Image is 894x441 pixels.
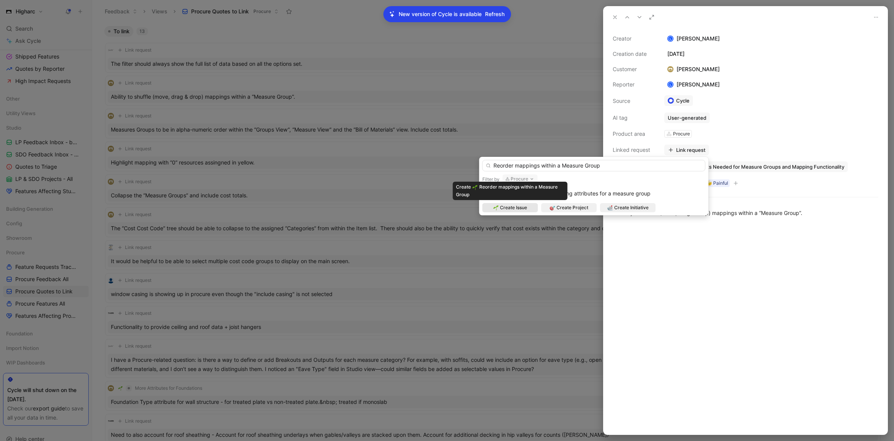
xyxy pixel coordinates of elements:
span: Create Initiative [614,204,649,212]
button: Refresh [485,9,505,19]
button: Procure [503,174,538,184]
img: 🌱 [484,190,490,197]
p: New version of Cycle is available [399,10,482,19]
img: 🛳️ [607,205,613,210]
input: Search... [482,160,706,171]
img: 🌱 [493,205,498,210]
span: Create Issue [500,204,527,212]
img: 🎯 [550,205,555,210]
span: Create Project [557,204,588,212]
span: Refresh [485,10,505,19]
div: Filter by [482,176,500,182]
span: Adjust order of the defining attributes for a measure group [504,190,651,197]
